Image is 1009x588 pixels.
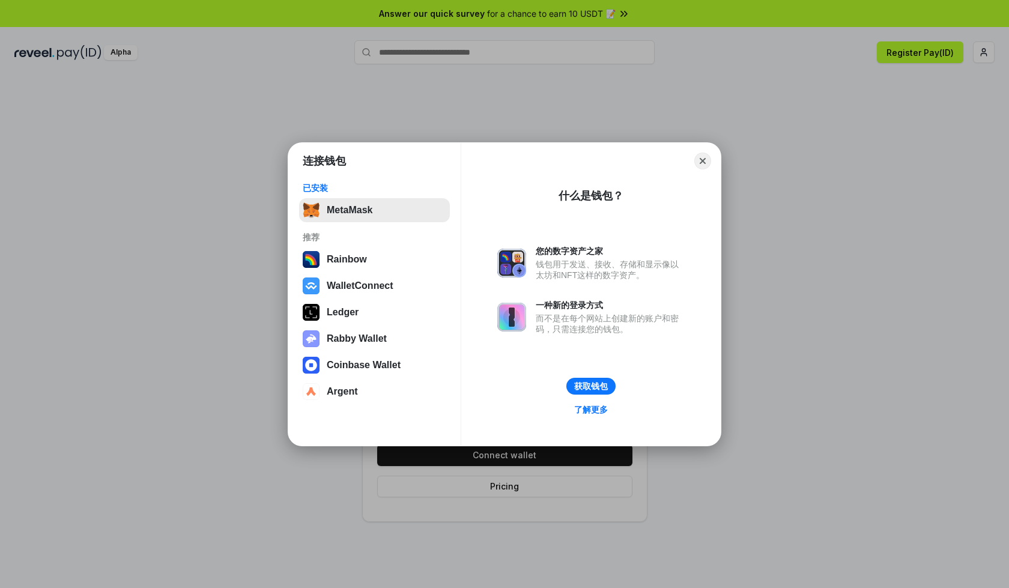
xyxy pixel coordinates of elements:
[327,205,372,216] div: MetaMask
[536,259,685,280] div: 钱包用于发送、接收、存储和显示像以太坊和NFT这样的数字资产。
[303,183,446,193] div: 已安装
[497,249,526,277] img: svg+xml,%3Csvg%20xmlns%3D%22http%3A%2F%2Fwww.w3.org%2F2000%2Fsvg%22%20fill%3D%22none%22%20viewBox...
[303,277,320,294] img: svg+xml,%3Csvg%20width%3D%2228%22%20height%3D%2228%22%20viewBox%3D%220%200%2028%2028%22%20fill%3D...
[299,247,450,271] button: Rainbow
[327,333,387,344] div: Rabby Wallet
[559,189,623,203] div: 什么是钱包？
[303,357,320,374] img: svg+xml,%3Csvg%20width%3D%2228%22%20height%3D%2228%22%20viewBox%3D%220%200%2028%2028%22%20fill%3D...
[303,251,320,268] img: svg+xml,%3Csvg%20width%3D%22120%22%20height%3D%22120%22%20viewBox%3D%220%200%20120%20120%22%20fil...
[694,153,711,169] button: Close
[303,330,320,347] img: svg+xml,%3Csvg%20xmlns%3D%22http%3A%2F%2Fwww.w3.org%2F2000%2Fsvg%22%20fill%3D%22none%22%20viewBox...
[567,402,615,417] a: 了解更多
[536,300,685,311] div: 一种新的登录方式
[536,246,685,256] div: 您的数字资产之家
[574,404,608,415] div: 了解更多
[303,304,320,321] img: svg+xml,%3Csvg%20xmlns%3D%22http%3A%2F%2Fwww.w3.org%2F2000%2Fsvg%22%20width%3D%2228%22%20height%3...
[497,303,526,332] img: svg+xml,%3Csvg%20xmlns%3D%22http%3A%2F%2Fwww.w3.org%2F2000%2Fsvg%22%20fill%3D%22none%22%20viewBox...
[536,313,685,335] div: 而不是在每个网站上创建新的账户和密码，只需连接您的钱包。
[327,254,367,265] div: Rainbow
[327,360,401,371] div: Coinbase Wallet
[303,232,446,243] div: 推荐
[327,386,358,397] div: Argent
[327,280,393,291] div: WalletConnect
[299,353,450,377] button: Coinbase Wallet
[299,274,450,298] button: WalletConnect
[299,198,450,222] button: MetaMask
[327,307,359,318] div: Ledger
[303,154,346,168] h1: 连接钱包
[303,202,320,219] img: svg+xml,%3Csvg%20fill%3D%22none%22%20height%3D%2233%22%20viewBox%3D%220%200%2035%2033%22%20width%...
[574,381,608,392] div: 获取钱包
[299,380,450,404] button: Argent
[303,383,320,400] img: svg+xml,%3Csvg%20width%3D%2228%22%20height%3D%2228%22%20viewBox%3D%220%200%2028%2028%22%20fill%3D...
[299,300,450,324] button: Ledger
[299,327,450,351] button: Rabby Wallet
[566,378,616,395] button: 获取钱包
